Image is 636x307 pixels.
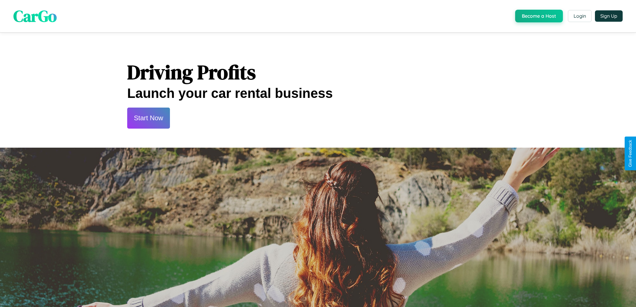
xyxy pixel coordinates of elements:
h2: Launch your car rental business [127,86,509,101]
button: Become a Host [515,10,563,22]
span: CarGo [13,5,57,27]
button: Login [568,10,592,22]
h1: Driving Profits [127,58,509,86]
button: Start Now [127,108,170,129]
button: Sign Up [595,10,623,22]
div: Give Feedback [628,140,633,167]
